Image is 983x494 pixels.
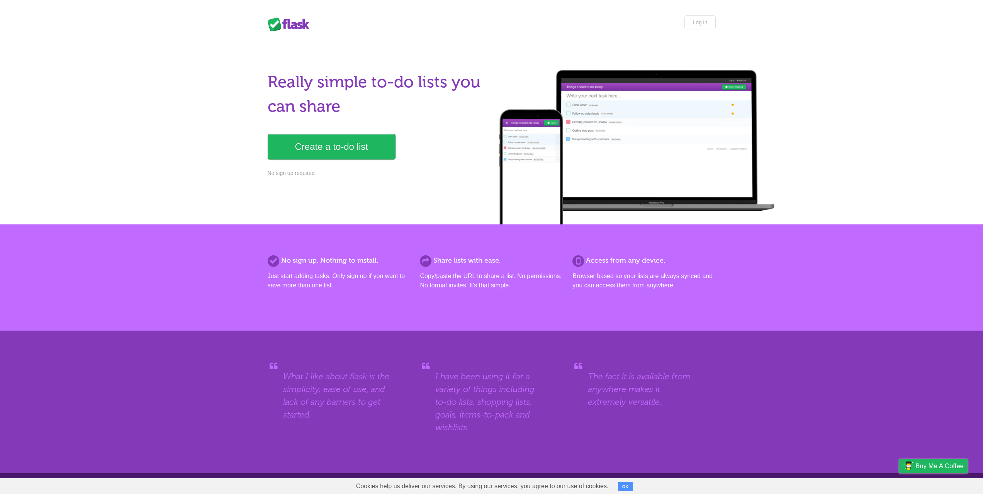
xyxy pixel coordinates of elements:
[268,255,411,266] h2: No sign up. Nothing to install.
[283,370,395,421] blockquote: What I like about flask is the simplicity, ease of use, and lack of any barriers to get started.
[572,255,715,266] h2: Access from any device.
[420,272,563,290] p: Copy/paste the URL to share a list. No permissions. No formal invites. It's that simple.
[435,370,547,434] blockquote: I have been using it for a variety of things including to-do lists, shopping lists, goals, items-...
[268,70,487,119] h1: Really simple to-do lists you can share
[268,169,487,177] p: No sign up required
[420,255,563,266] h2: Share lists with ease.
[899,459,968,473] a: Buy me a coffee
[348,479,616,494] span: Cookies help us deliver our services. By using our services, you agree to our use of cookies.
[684,15,715,29] a: Log in
[268,272,411,290] p: Just start adding tasks. Only sign up if you want to save more than one list.
[915,459,964,473] span: Buy me a coffee
[268,17,314,31] div: Flask Lists
[572,272,715,290] p: Browser based so your lists are always synced and you can access them from anywhere.
[903,459,913,472] img: Buy me a coffee
[588,370,700,408] blockquote: The fact it is available from anywhere makes it extremely versatile.
[268,134,396,160] a: Create a to-do list
[618,482,633,491] button: OK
